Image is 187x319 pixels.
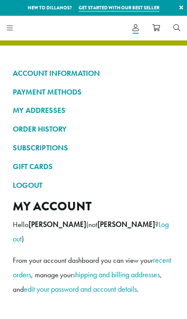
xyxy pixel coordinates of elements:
[13,66,174,80] a: ACCOUNT INFORMATION
[13,66,174,199] nav: Account pages
[13,103,174,118] a: MY ADDRESSES
[13,122,174,136] a: ORDER HISTORY
[97,220,155,229] strong: [PERSON_NAME]
[167,21,187,35] a: Search
[79,4,159,11] a: Get started with our best seller
[13,199,174,214] h2: My account
[13,141,174,155] a: SUBSCRIPTIONS
[24,284,137,294] a: edit your password and account details
[28,220,86,229] strong: [PERSON_NAME]
[13,217,174,246] p: Hello (not ? )
[13,178,174,193] a: LOGOUT
[13,253,174,296] p: From your account dashboard you can view your , manage your , and .
[13,159,174,174] a: GIFT CARDS
[73,270,160,279] a: shipping and billing addresses
[13,85,174,99] a: PAYMENT METHODS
